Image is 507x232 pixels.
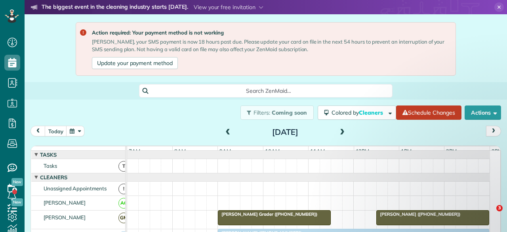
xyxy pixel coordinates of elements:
[318,105,396,120] button: Colored byCleaners
[118,213,129,223] span: GM
[396,105,461,120] a: Schedule Changes
[218,148,233,154] span: 9am
[309,148,326,154] span: 11am
[42,185,108,192] span: Unassigned Appointments
[359,109,384,116] span: Cleaners
[486,126,501,136] button: next
[272,109,307,116] span: Coming soon
[38,151,58,158] span: Tasks
[217,211,318,217] span: [PERSON_NAME] Grader ([PHONE_NUMBER])
[496,205,503,211] span: 3
[490,148,504,154] span: 3pm
[332,109,386,116] span: Colored by
[376,211,461,217] span: [PERSON_NAME] ([PHONE_NUMBER])
[444,148,458,154] span: 2pm
[118,198,129,209] span: AC
[38,174,69,180] span: Cleaners
[42,214,88,220] span: [PERSON_NAME]
[30,126,46,136] button: prev
[127,148,142,154] span: 7am
[42,3,188,12] strong: The biggest event in the cleaning industry starts [DATE].
[45,126,67,136] button: today
[399,148,413,154] span: 1pm
[173,148,187,154] span: 8am
[92,29,449,36] strong: Action required: Your payment method is not working
[118,184,129,194] span: !
[480,205,499,224] iframe: Intercom live chat
[354,148,371,154] span: 12pm
[263,148,281,154] span: 10am
[253,109,270,116] span: Filters:
[118,161,129,172] span: T
[42,199,88,206] span: [PERSON_NAME]
[92,38,449,53] div: [PERSON_NAME], your SMS payment is now 18 hours past due. Please update your card on file in the ...
[465,105,501,120] button: Actions
[11,178,23,186] span: New
[42,163,59,169] span: Tasks
[92,57,178,69] a: Update your payment method
[236,128,335,136] h2: [DATE]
